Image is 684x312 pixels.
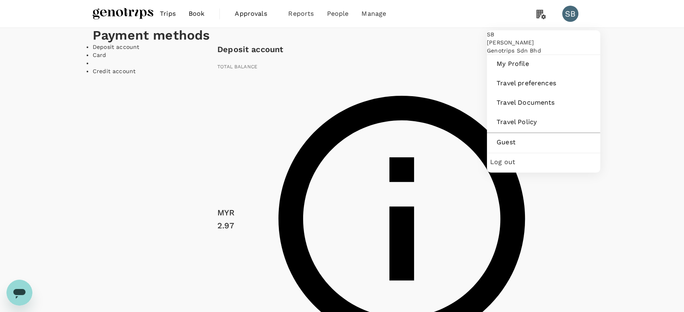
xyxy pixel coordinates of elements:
[217,43,283,56] h6: Deposit account
[361,9,386,19] span: Manage
[490,94,597,112] a: Travel Documents
[93,28,591,43] h1: Payment methods
[487,38,600,46] span: [PERSON_NAME]
[93,5,153,23] img: Genotrips - ALL
[288,9,314,19] span: Reports
[497,78,591,88] span: Travel preferences
[490,74,597,92] a: Travel preferences
[487,30,600,38] div: SB
[490,55,597,73] a: My Profile
[562,6,578,22] div: SB
[217,206,251,232] div: MYR 2.97
[217,64,257,70] span: Total balance
[497,98,591,108] span: Travel Documents
[189,9,205,19] span: Book
[160,9,176,19] span: Trips
[327,9,348,19] span: People
[490,113,597,131] a: Travel Policy
[93,43,217,51] li: Deposit account
[490,157,597,167] span: Log out
[93,67,217,75] li: Credit account
[235,9,275,19] span: Approvals
[497,137,591,147] span: Guest
[6,280,32,306] iframe: Button to launch messaging window
[497,59,591,69] span: My Profile
[490,133,597,151] a: Guest
[93,51,217,59] li: Card
[497,117,591,127] span: Travel Policy
[487,46,600,55] span: Genotrips Sdn Bhd
[490,153,597,171] div: Log out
